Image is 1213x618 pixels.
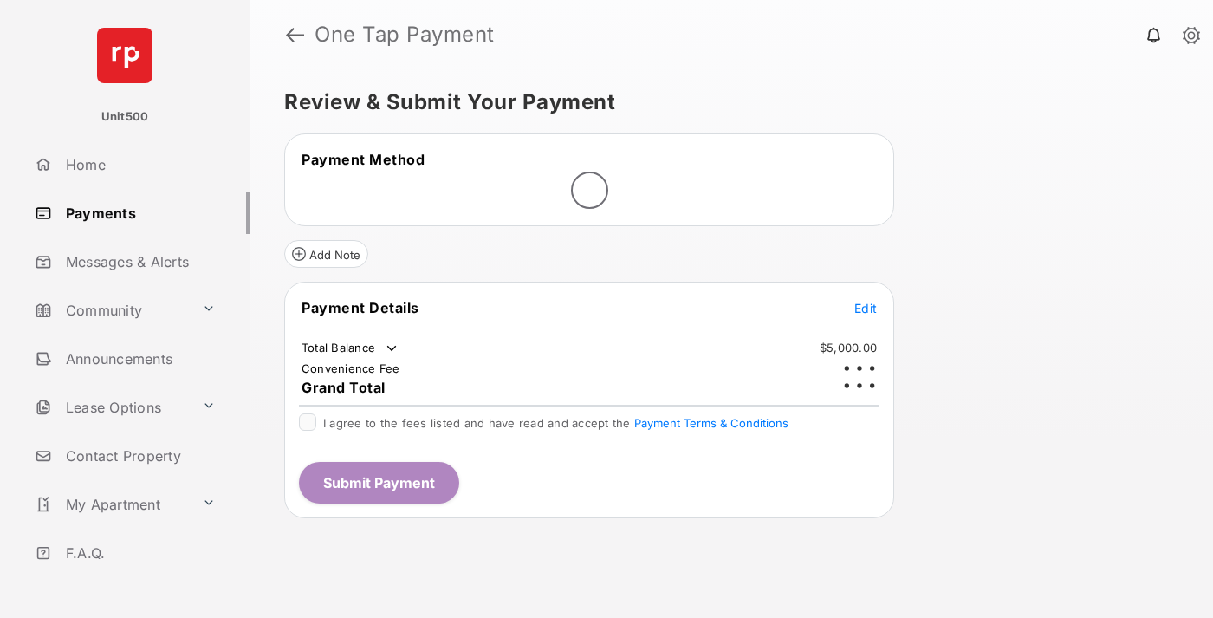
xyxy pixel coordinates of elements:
[301,340,400,357] td: Total Balance
[28,387,195,428] a: Lease Options
[315,24,495,45] strong: One Tap Payment
[323,416,788,430] span: I agree to the fees listed and have read and accept the
[819,340,878,355] td: $5,000.00
[302,379,386,396] span: Grand Total
[28,338,250,380] a: Announcements
[284,240,368,268] button: Add Note
[301,361,401,376] td: Convenience Fee
[101,108,149,126] p: Unit500
[302,299,419,316] span: Payment Details
[28,435,250,477] a: Contact Property
[299,462,459,504] button: Submit Payment
[28,241,250,283] a: Messages & Alerts
[854,301,877,316] span: Edit
[28,192,250,234] a: Payments
[634,416,788,430] button: I agree to the fees listed and have read and accept the
[28,144,250,185] a: Home
[97,28,152,83] img: svg+xml;base64,PHN2ZyB4bWxucz0iaHR0cDovL3d3dy53My5vcmcvMjAwMC9zdmciIHdpZHRoPSI2NCIgaGVpZ2h0PSI2NC...
[302,151,425,168] span: Payment Method
[28,289,195,331] a: Community
[284,92,1164,113] h5: Review & Submit Your Payment
[28,532,250,574] a: F.A.Q.
[854,299,877,316] button: Edit
[28,484,195,525] a: My Apartment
